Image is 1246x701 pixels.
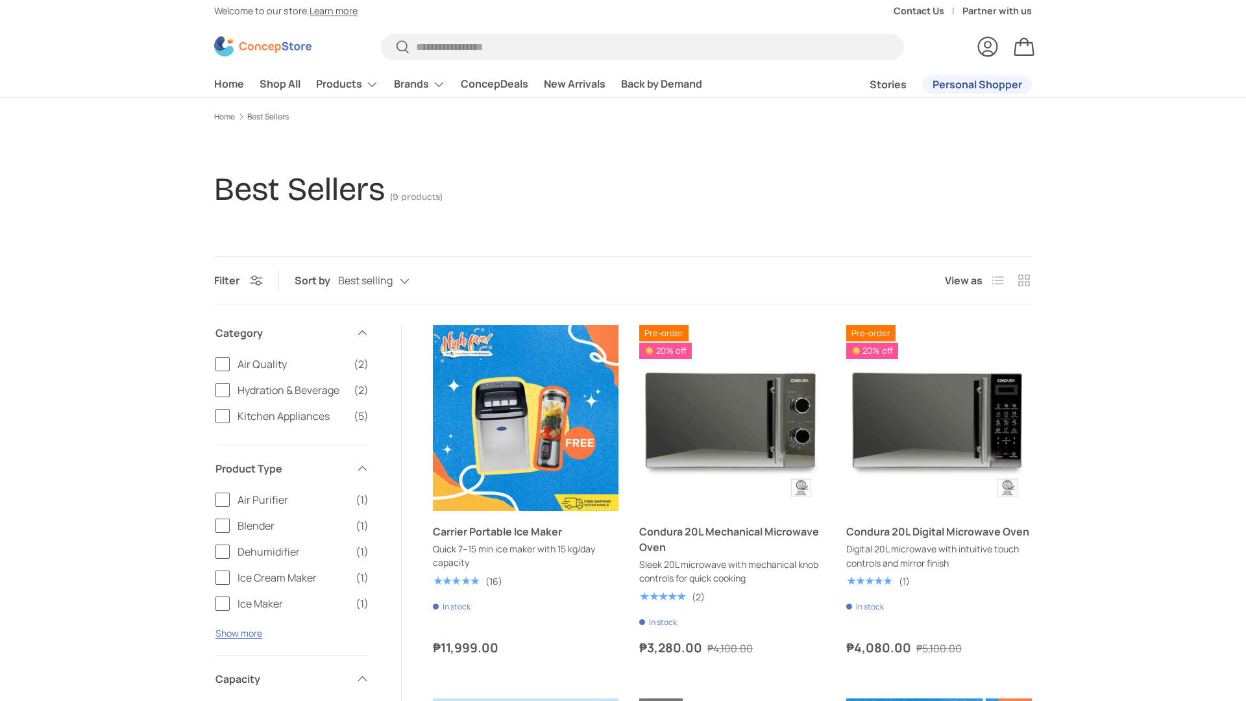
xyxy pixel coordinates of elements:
a: Condura 20L Mechanical Microwave Oven [639,325,825,511]
span: Pre-order [846,325,896,341]
span: Ice Maker [238,596,348,611]
span: (2) [354,356,369,372]
span: (1) [356,544,369,560]
span: (1) [356,570,369,585]
a: New Arrivals [544,71,605,97]
a: Products [316,71,378,97]
span: 20% off [639,343,691,359]
a: Stories [870,72,907,97]
nav: Primary [214,71,702,97]
span: Best selling [338,275,393,287]
span: Ice Cream Maker [238,570,348,585]
button: Filter [214,273,263,288]
nav: Breadcrumbs [214,111,1032,123]
span: Kitchen Appliances [238,408,346,424]
summary: Products [308,71,386,97]
a: Condura 20L Mechanical Microwave Oven [639,524,819,554]
a: ConcepDeals [461,71,528,97]
span: (5) [354,408,369,424]
a: Carrier Portable Ice Maker [433,524,562,539]
a: Best Sellers [247,113,289,121]
span: Air Quality [238,356,346,372]
button: Show more [215,627,262,639]
a: Learn more [310,5,358,17]
summary: Brands [386,71,453,97]
h1: Best Sellers [214,170,385,208]
span: Blender [238,518,348,534]
span: (1) [356,596,369,611]
a: Condura 20L Digital Microwave Oven [846,325,1032,511]
span: Pre-order [639,325,689,341]
a: Carrier Portable Ice Maker [433,325,618,511]
a: Partner with us [962,4,1032,18]
a: Back by Demand [621,71,702,97]
span: (9 products) [390,191,443,203]
a: Home [214,71,244,97]
a: Contact Us [894,4,962,18]
span: Product Type [215,461,348,476]
p: Welcome to our store. [214,4,358,18]
a: Personal Shopper [922,75,1032,93]
a: Brands [394,71,445,97]
span: Dehumidifier [238,544,348,560]
span: Category [215,325,348,341]
span: Hydration & Beverage [238,382,346,398]
span: (1) [356,518,369,534]
nav: Secondary [838,71,1032,97]
summary: Category [215,310,369,356]
label: Sort by [295,273,338,288]
span: (2) [354,382,369,398]
span: 20% off [846,343,898,359]
span: Capacity [215,671,348,687]
a: Home [214,113,235,121]
span: Personal Shopper [933,79,1022,90]
span: (1) [356,492,369,508]
a: Shop All [260,71,300,97]
span: View as [945,273,983,288]
a: Condura 20L Digital Microwave Oven [846,524,1029,539]
summary: Product Type [215,445,369,492]
button: Best selling [338,270,435,293]
span: Air Purifier [238,492,348,508]
img: ConcepStore [214,36,311,56]
span: Filter [214,273,239,288]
